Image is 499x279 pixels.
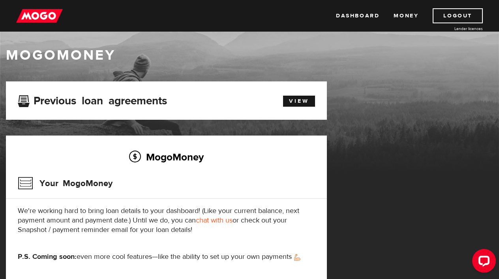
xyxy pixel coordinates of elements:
a: Money [394,8,418,23]
strong: P.S. Coming soon: [18,252,77,261]
p: We're working hard to bring loan details to your dashboard! (Like your current balance, next paym... [18,206,315,235]
img: strong arm emoji [294,254,300,261]
a: chat with us [196,216,233,225]
iframe: LiveChat chat widget [466,246,499,279]
a: Logout [433,8,483,23]
h3: Your MogoMoney [18,173,113,194]
a: View [283,96,315,107]
h1: MogoMoney [6,47,493,64]
img: mogo_logo-11ee424be714fa7cbb0f0f49df9e16ec.png [16,8,63,23]
h3: Previous loan agreements [18,94,167,105]
a: Lender licences [424,26,483,32]
a: Dashboard [336,8,379,23]
p: even more cool features—like the ability to set up your own payments [18,252,315,262]
h2: MogoMoney [18,149,315,165]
